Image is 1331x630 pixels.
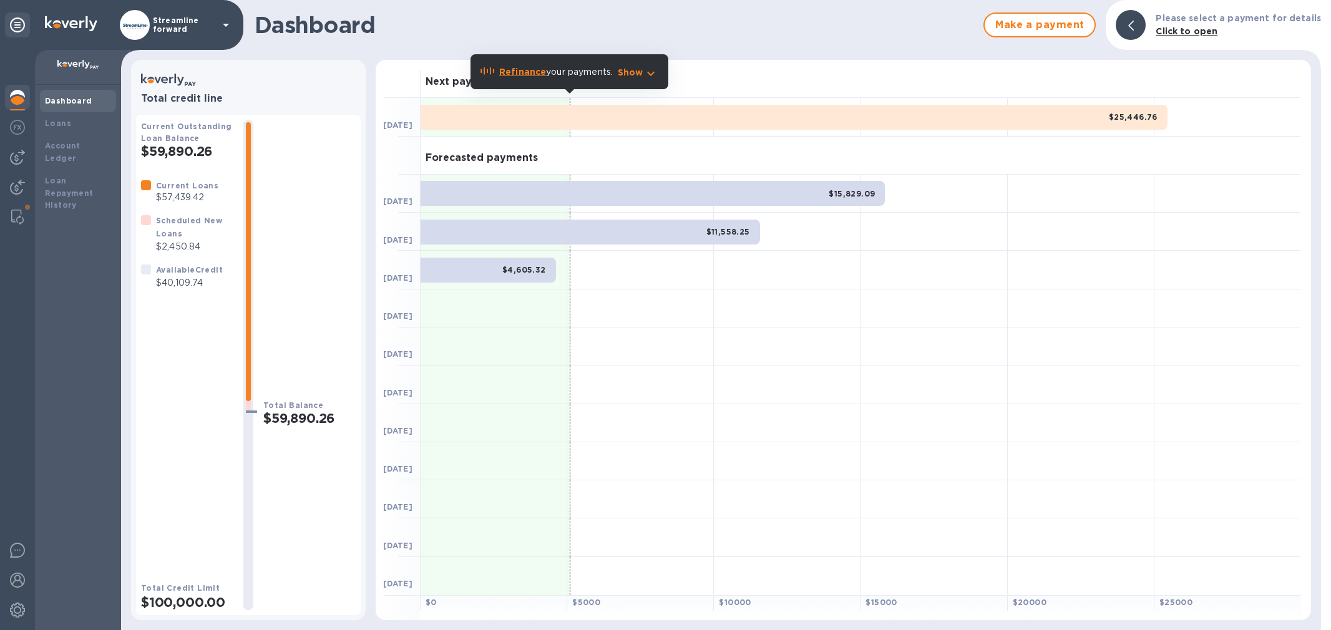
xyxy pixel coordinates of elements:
[45,16,97,31] img: Logo
[141,583,220,593] b: Total Credit Limit
[141,93,356,105] h3: Total credit line
[255,12,977,38] h1: Dashboard
[829,189,875,198] b: $15,829.09
[141,122,232,143] b: Current Outstanding Loan Balance
[10,120,25,135] img: Foreign exchange
[383,311,412,321] b: [DATE]
[141,143,233,159] h2: $59,890.26
[383,541,412,550] b: [DATE]
[618,66,658,79] button: Show
[719,598,751,607] b: $ 10000
[383,464,412,473] b: [DATE]
[1109,112,1158,122] b: $25,446.76
[263,400,323,410] b: Total Balance
[383,388,412,397] b: [DATE]
[502,265,546,274] b: $4,605.32
[45,176,94,210] b: Loan Repayment History
[156,265,223,274] b: Available Credit
[706,227,750,236] b: $11,558.25
[995,17,1085,32] span: Make a payment
[45,119,71,128] b: Loans
[618,66,643,79] p: Show
[141,594,233,610] h2: $100,000.00
[45,96,92,105] b: Dashboard
[499,65,613,79] p: your payments.
[499,67,546,77] b: Refinance
[383,273,412,283] b: [DATE]
[383,120,412,130] b: [DATE]
[383,579,412,588] b: [DATE]
[383,235,412,245] b: [DATE]
[156,191,218,204] p: $57,439.42
[426,76,499,88] h3: Next payment
[156,216,222,238] b: Scheduled New Loans
[983,12,1096,37] button: Make a payment
[153,16,215,34] p: Streamline forward
[1013,598,1046,607] b: $ 20000
[5,12,30,37] div: Unpin categories
[45,141,80,163] b: Account Ledger
[383,196,412,206] b: [DATE]
[1156,13,1321,23] b: Please select a payment for details
[572,598,600,607] b: $ 5000
[156,276,223,289] p: $40,109.74
[1156,26,1217,36] b: Click to open
[383,349,412,359] b: [DATE]
[426,152,538,164] h3: Forecasted payments
[383,426,412,435] b: [DATE]
[865,598,897,607] b: $ 15000
[156,240,233,253] p: $2,450.84
[426,598,437,607] b: $ 0
[1159,598,1192,607] b: $ 25000
[156,181,218,190] b: Current Loans
[383,502,412,511] b: [DATE]
[263,410,356,426] h2: $59,890.26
